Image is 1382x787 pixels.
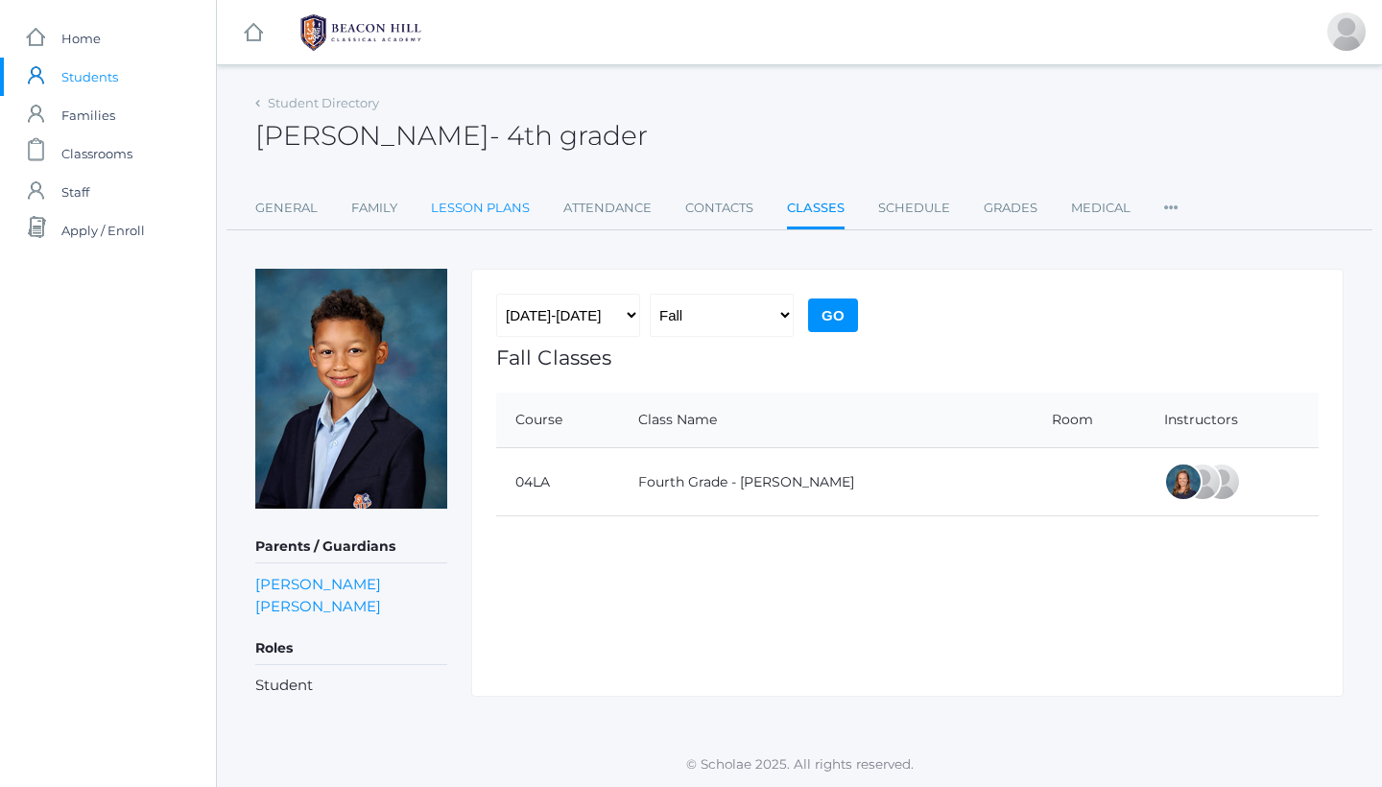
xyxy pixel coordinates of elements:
div: Heather Porter [1203,463,1241,501]
a: Fourth Grade - [PERSON_NAME] [638,473,854,490]
span: Students [61,58,118,96]
span: Families [61,96,115,134]
h5: Parents / Guardians [255,531,447,563]
th: Course [496,393,619,448]
a: Student Directory [268,95,379,110]
span: - 4th grader [489,119,648,152]
a: General [255,189,318,227]
a: Attendance [563,189,652,227]
th: Class Name [619,393,1033,448]
a: Contacts [685,189,753,227]
a: Family [351,189,397,227]
th: Room [1033,393,1145,448]
div: Ellie Bradley [1164,463,1203,501]
th: Instructors [1145,393,1319,448]
a: [PERSON_NAME] [255,595,381,617]
input: Go [808,298,858,332]
span: Apply / Enroll [61,211,145,250]
a: Schedule [878,189,950,227]
a: [PERSON_NAME] [255,573,381,595]
a: Grades [984,189,1037,227]
a: Lesson Plans [431,189,530,227]
p: © Scholae 2025. All rights reserved. [217,754,1382,774]
h5: Roles [255,632,447,665]
img: BHCALogos-05-308ed15e86a5a0abce9b8dd61676a3503ac9727e845dece92d48e8588c001991.png [289,9,433,57]
div: Jason Waite [1327,12,1366,51]
h2: [PERSON_NAME] [255,121,648,151]
span: Home [61,19,101,58]
a: Medical [1071,189,1131,227]
img: Elijah Waite [255,269,447,509]
span: Staff [61,173,89,211]
li: Student [255,675,447,697]
h1: Fall Classes [496,346,1319,369]
div: Lydia Chaffin [1183,463,1222,501]
a: Classes [787,189,845,230]
span: Classrooms [61,134,132,173]
td: 04LA [496,448,619,516]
